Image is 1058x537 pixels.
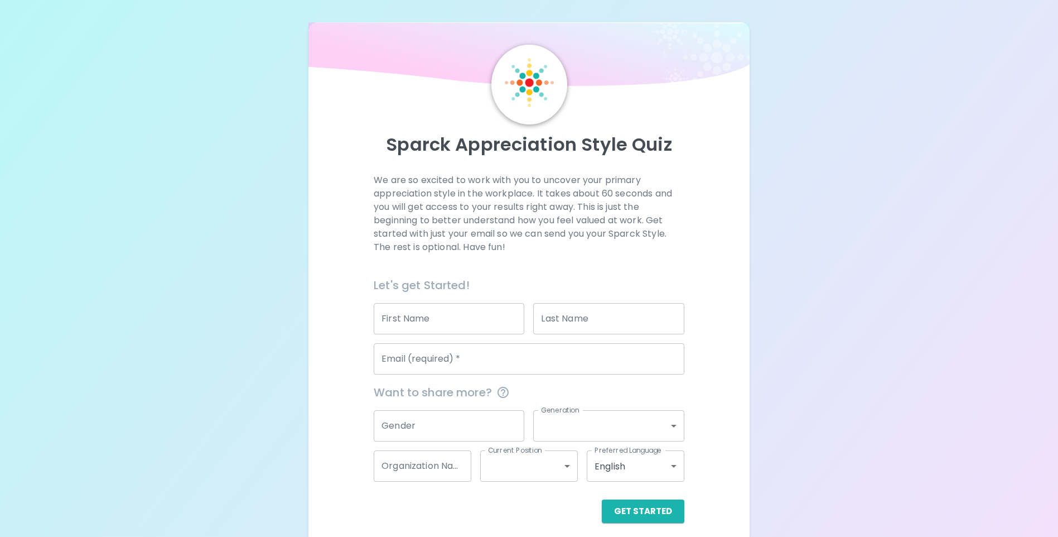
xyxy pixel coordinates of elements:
img: wave [308,22,749,92]
label: Generation [541,405,579,415]
div: English [587,450,684,482]
svg: This information is completely confidential and only used for aggregated appreciation studies at ... [496,386,510,399]
img: Sparck Logo [505,58,554,107]
label: Current Position [488,445,542,455]
label: Preferred Language [595,445,661,455]
p: We are so excited to work with you to uncover your primary appreciation style in the workplace. I... [374,174,684,254]
button: Get Started [602,500,684,523]
h6: Let's get Started! [374,276,684,294]
p: Sparck Appreciation Style Quiz [322,133,736,156]
span: Want to share more? [374,383,684,401]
